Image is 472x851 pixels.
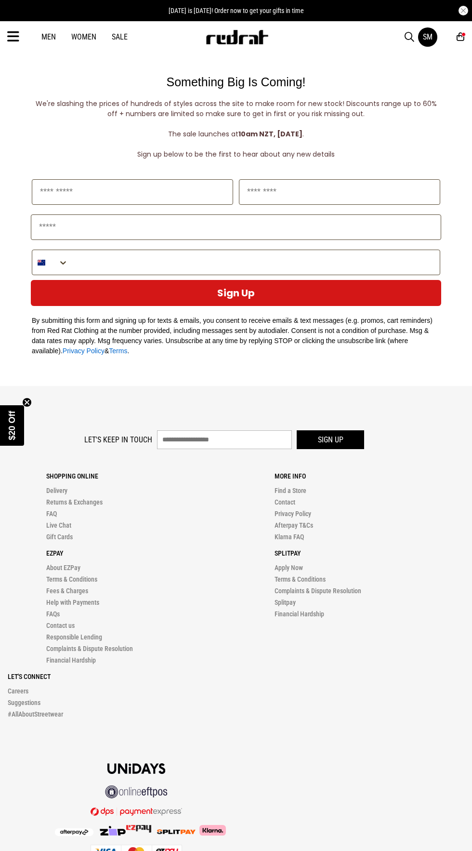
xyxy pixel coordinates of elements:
img: Splitpay [126,825,151,833]
a: Men [41,32,56,41]
a: Responsible Lending [46,633,102,641]
p: Ezpay [46,549,236,557]
span: The sale launches at [168,129,238,139]
span: Something Big Is Coming! [166,75,305,89]
a: About EZPay [46,564,80,572]
img: Afterpay [55,828,93,836]
button: Sign up [297,430,364,449]
a: Help with Payments [46,598,99,606]
span: 10am NZT, [DATE] [168,129,302,139]
a: FAQ [46,510,57,518]
a: Live Chat [46,521,71,529]
a: Terms & Conditions [46,575,97,583]
img: New Zealand [38,259,45,266]
p: Splitpay [275,549,464,557]
p: Let's Connect [8,673,464,680]
button: Sign Up [31,280,441,306]
span: $20 Off [7,411,17,440]
img: DPS [91,807,182,816]
a: Suggestions [8,699,40,706]
a: Privacy Policy [275,510,311,518]
input: Email [31,214,441,240]
img: Zip [99,826,126,836]
a: Delivery [46,487,67,494]
a: Terms & Conditions [275,575,326,583]
p: More Info [275,472,464,480]
a: Women [71,32,96,41]
a: Contact us [46,622,75,629]
a: Complaints & Dispute Resolution [275,587,361,595]
a: Terms [109,347,127,355]
a: Privacy Policy [63,347,105,355]
a: Splitpay [275,598,296,606]
span: We're slashing the prices of hundreds of styles across the site to make room for new stock! Disco... [36,99,437,139]
a: Fees & Charges [46,587,88,595]
div: SM [423,32,433,41]
button: Search Countries [32,250,68,275]
a: Klarna FAQ [275,533,304,541]
img: Redrat logo [205,30,269,44]
label: Let's keep in touch [84,435,152,444]
a: Financial Hardship [46,656,96,664]
p: Shopping Online [46,472,236,480]
a: Careers [8,687,28,695]
a: FAQs [46,610,60,618]
img: online eftpos [105,785,168,798]
a: Apply Now [275,564,303,572]
a: Complaints & Dispute Resolution [46,645,133,652]
img: Unidays [107,763,165,774]
a: Gift Cards [46,533,73,541]
img: Klarna [196,825,226,836]
button: Close teaser [22,398,32,407]
a: Afterpay T&Cs [275,521,313,529]
a: Returns & Exchanges [46,498,103,506]
p: By submitting this form and signing up for texts & emails, you consent to receive emails & text m... [32,316,440,356]
a: Contact [275,498,295,506]
a: Financial Hardship [275,610,324,618]
a: Find a Store [275,487,306,494]
img: Splitpay [157,829,196,834]
span: [DATE] is [DATE]! Order now to get your gifts in time [169,7,304,14]
span: Sign up below to be the first to hear about any new details [137,149,335,159]
a: Sale [112,32,128,41]
a: #AllAboutStreetwear [8,710,63,718]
